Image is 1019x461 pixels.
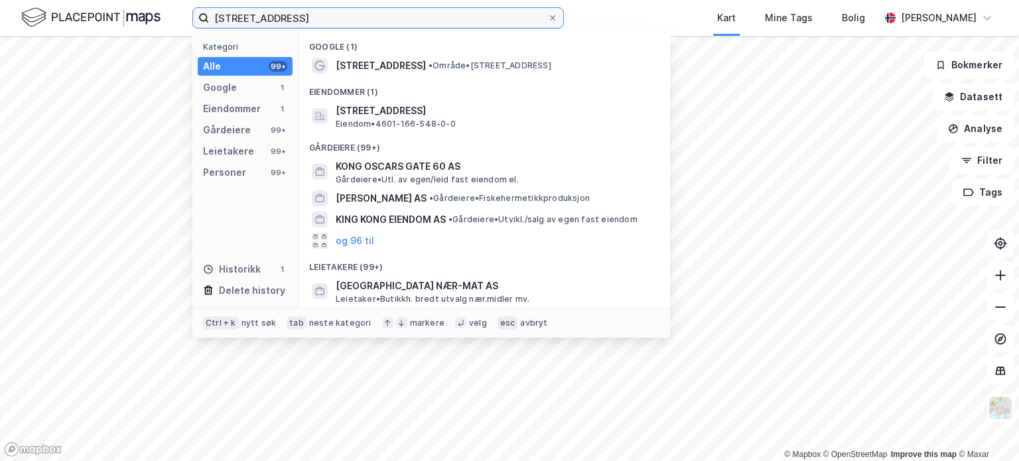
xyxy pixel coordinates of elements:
[203,261,261,277] div: Historikk
[520,318,547,328] div: avbryt
[269,61,287,72] div: 99+
[950,147,1014,174] button: Filter
[891,450,957,459] a: Improve this map
[277,82,287,93] div: 1
[21,6,161,29] img: logo.f888ab2527a4732fd821a326f86c7f29.svg
[241,318,277,328] div: nytt søk
[469,318,487,328] div: velg
[784,450,821,459] a: Mapbox
[336,159,654,174] span: KONG OSCARS GATE 60 AS
[203,165,246,180] div: Personer
[823,450,888,459] a: OpenStreetMap
[4,442,62,457] a: Mapbox homepage
[209,8,547,28] input: Søk på adresse, matrikkel, gårdeiere, leietakere eller personer
[299,31,670,55] div: Google (1)
[336,278,654,294] span: [GEOGRAPHIC_DATA] NÆR-MAT AS
[277,264,287,275] div: 1
[287,316,306,330] div: tab
[203,143,254,159] div: Leietakere
[988,395,1013,421] img: Z
[203,42,293,52] div: Kategori
[336,58,426,74] span: [STREET_ADDRESS]
[336,190,427,206] span: [PERSON_NAME] AS
[203,122,251,138] div: Gårdeiere
[933,84,1014,110] button: Datasett
[410,318,444,328] div: markere
[448,214,638,225] span: Gårdeiere • Utvikl./salg av egen fast eiendom
[429,60,433,70] span: •
[901,10,977,26] div: [PERSON_NAME]
[336,103,654,119] span: [STREET_ADDRESS]
[429,60,551,71] span: Område • [STREET_ADDRESS]
[299,76,670,100] div: Eiendommer (1)
[299,132,670,156] div: Gårdeiere (99+)
[336,119,456,129] span: Eiendom • 4601-166-548-0-0
[953,397,1019,461] div: Kontrollprogram for chat
[269,167,287,178] div: 99+
[765,10,813,26] div: Mine Tags
[842,10,865,26] div: Bolig
[336,294,529,304] span: Leietaker • Butikkh. bredt utvalg nær.midler mv.
[717,10,736,26] div: Kart
[448,214,452,224] span: •
[277,103,287,114] div: 1
[203,58,221,74] div: Alle
[953,397,1019,461] iframe: Chat Widget
[203,101,261,117] div: Eiendommer
[498,316,518,330] div: esc
[924,52,1014,78] button: Bokmerker
[269,146,287,157] div: 99+
[429,193,433,203] span: •
[429,193,590,204] span: Gårdeiere • Fiskehermetikkproduksjon
[336,233,374,249] button: og 96 til
[203,80,237,96] div: Google
[203,316,239,330] div: Ctrl + k
[219,283,285,298] div: Delete history
[336,174,519,185] span: Gårdeiere • Utl. av egen/leid fast eiendom el.
[937,115,1014,142] button: Analyse
[952,179,1014,206] button: Tags
[269,125,287,135] div: 99+
[309,318,372,328] div: neste kategori
[299,251,670,275] div: Leietakere (99+)
[336,212,446,228] span: KING KONG EIENDOM AS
